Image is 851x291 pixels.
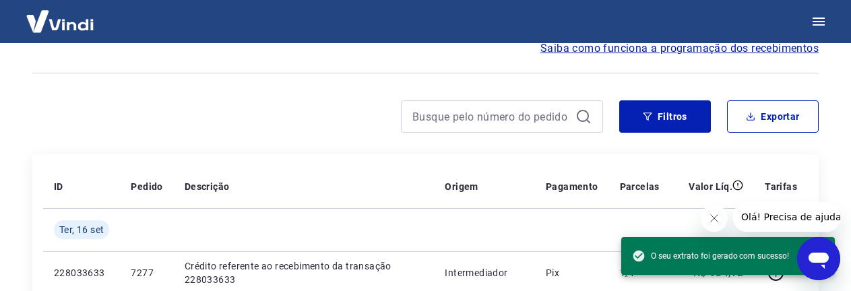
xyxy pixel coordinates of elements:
[632,249,789,263] span: O seu extrato foi gerado com sucesso!
[131,180,162,193] p: Pedido
[620,266,660,280] p: 1/1
[8,9,113,20] span: Olá! Precisa de ajuda?
[16,1,104,42] img: Vindi
[445,180,478,193] p: Origem
[701,205,728,232] iframe: Fechar mensagem
[54,266,109,280] p: 228033633
[412,106,570,127] input: Busque pelo número do pedido
[185,180,230,193] p: Descrição
[733,202,840,232] iframe: Mensagem da empresa
[54,180,63,193] p: ID
[765,180,797,193] p: Tarifas
[619,100,711,133] button: Filtros
[131,266,162,280] p: 7277
[546,180,598,193] p: Pagamento
[620,180,660,193] p: Parcelas
[797,237,840,280] iframe: Botão para abrir a janela de mensagens
[185,259,424,286] p: Crédito referente ao recebimento da transação 228033633
[546,266,598,280] p: Pix
[727,100,819,133] button: Exportar
[540,40,819,57] a: Saiba como funciona a programação dos recebimentos
[689,180,732,193] p: Valor Líq.
[445,266,524,280] p: Intermediador
[59,223,104,236] span: Ter, 16 set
